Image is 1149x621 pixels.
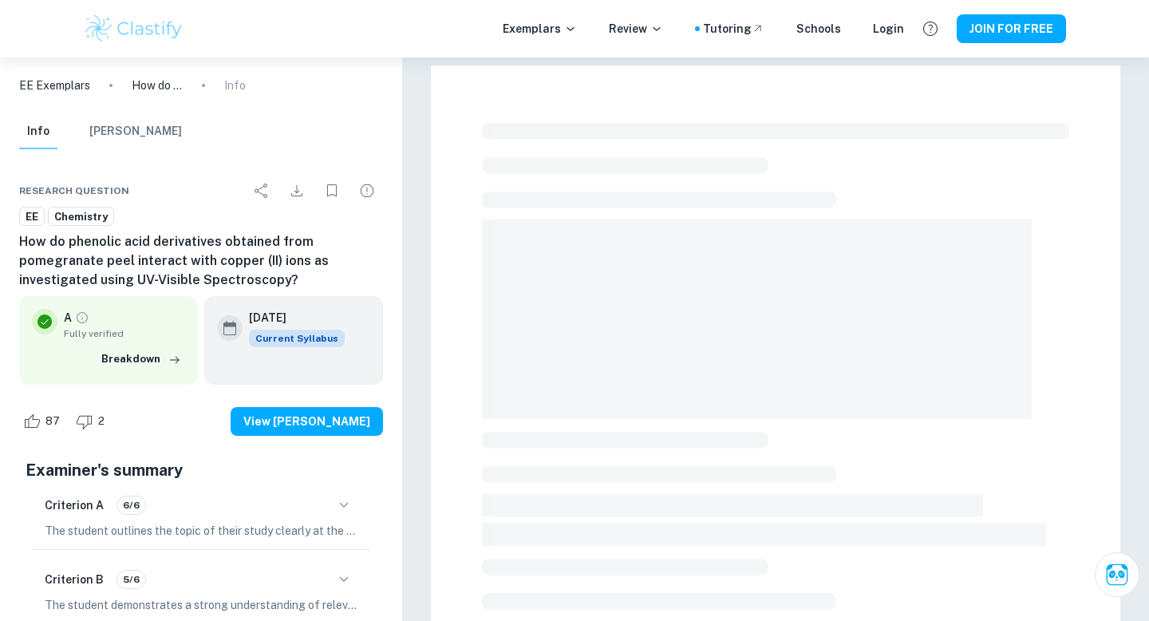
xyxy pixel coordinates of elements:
[917,15,944,42] button: Help and Feedback
[75,310,89,325] a: Grade fully verified
[957,14,1066,43] button: JOIN FOR FREE
[703,20,764,38] a: Tutoring
[45,522,357,540] p: The student outlines the topic of their study clearly at the beginning of the essay, specifying t...
[64,309,72,326] p: A
[249,330,345,347] span: Current Syllabus
[48,207,114,227] a: Chemistry
[49,209,113,225] span: Chemistry
[132,77,183,94] p: How do phenolic acid derivatives obtained from pomegranate peel interact with copper (II) ions as...
[19,232,383,290] h6: How do phenolic acid derivatives obtained from pomegranate peel interact with copper (II) ions as...
[20,209,44,225] span: EE
[796,20,841,38] a: Schools
[45,571,104,588] h6: Criterion B
[45,496,104,514] h6: Criterion A
[19,114,57,149] button: Info
[89,413,113,429] span: 2
[19,184,129,198] span: Research question
[281,175,313,207] div: Download
[117,498,145,512] span: 6/6
[45,596,357,614] p: The student demonstrates a strong understanding of relevant chemical principles and effectively a...
[351,175,383,207] div: Report issue
[26,458,377,482] h5: Examiner's summary
[246,175,278,207] div: Share
[117,572,145,587] span: 5/6
[609,20,663,38] p: Review
[19,207,45,227] a: EE
[873,20,904,38] a: Login
[249,330,345,347] div: This exemplar is based on the current syllabus. Feel free to refer to it for inspiration/ideas wh...
[231,407,383,436] button: View [PERSON_NAME]
[249,309,332,326] h6: [DATE]
[72,409,113,434] div: Dislike
[224,77,246,94] p: Info
[1095,552,1139,597] button: Ask Clai
[64,326,185,341] span: Fully verified
[19,77,90,94] a: EE Exemplars
[37,413,69,429] span: 87
[19,409,69,434] div: Like
[97,347,185,371] button: Breakdown
[89,114,182,149] button: [PERSON_NAME]
[316,175,348,207] div: Bookmark
[83,13,184,45] img: Clastify logo
[503,20,577,38] p: Exemplars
